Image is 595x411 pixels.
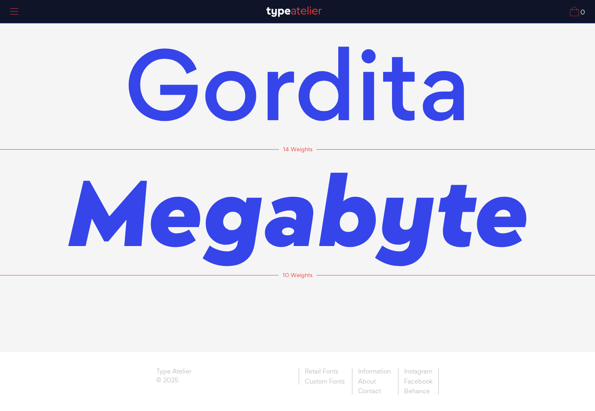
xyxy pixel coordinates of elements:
[266,6,322,17] img: TA_Logo.svg
[299,377,350,385] a: Custom Fonts
[398,386,439,395] a: Behance
[352,377,396,387] a: About
[124,18,471,154] span: Gordita
[67,148,528,276] span: Megabyte
[299,368,350,377] a: Retail Fonts
[156,368,191,377] a: Type Atelier
[124,34,471,139] a: Gordita
[570,7,579,16] img: Cart_Icon.svg
[352,386,396,395] a: Contact
[67,160,528,265] a: Megabyte
[579,9,585,16] span: 0
[156,377,191,386] span: © 2025
[570,7,585,16] a: 0
[398,368,439,377] a: Instagram
[352,368,396,377] a: Information
[398,377,439,387] a: Facebook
